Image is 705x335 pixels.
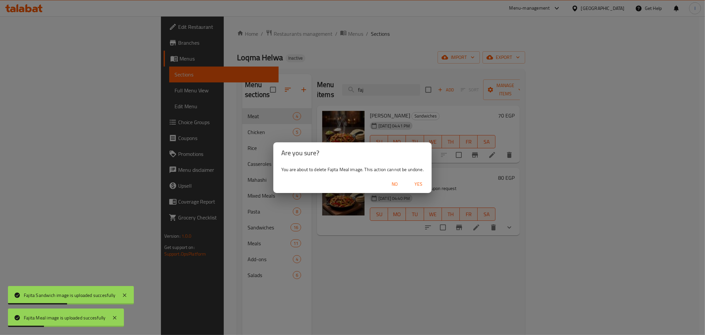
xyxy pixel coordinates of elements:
h2: Are you sure? [281,148,424,158]
span: Yes [411,180,426,188]
div: Fajita Sandwich image is uploaded succesfully [24,292,115,299]
div: You are about to delete Fajita Meal image. This action cannot be undone. [273,164,432,175]
div: Fajita Meal image is uploaded succesfully [24,314,105,321]
button: Yes [408,178,429,190]
button: No [384,178,405,190]
span: No [387,180,403,188]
